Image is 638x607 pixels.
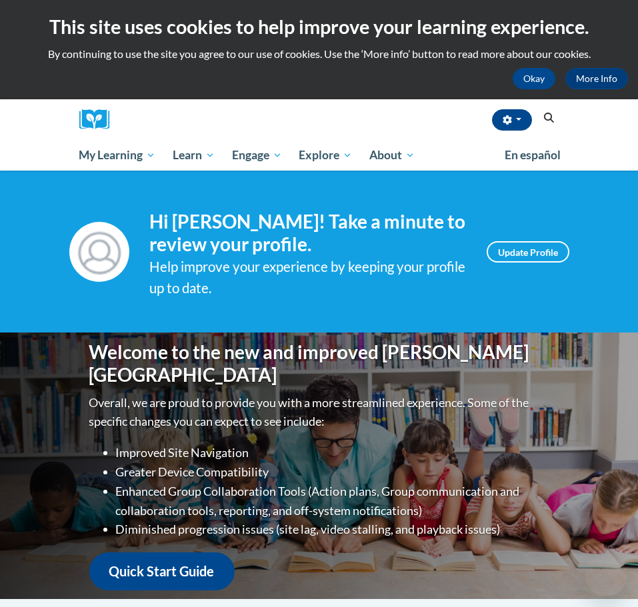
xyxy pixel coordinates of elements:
span: Engage [232,147,282,163]
div: Main menu [69,140,569,171]
h4: Hi [PERSON_NAME]! Take a minute to review your profile. [149,211,467,255]
img: Logo brand [79,109,119,130]
a: My Learning [71,140,165,171]
p: Overall, we are proud to provide you with a more streamlined experience. Some of the specific cha... [89,393,549,432]
span: En español [505,148,561,162]
a: Update Profile [487,241,569,263]
a: About [361,140,423,171]
li: Diminished progression issues (site lag, video stalling, and playback issues) [116,520,549,539]
button: Search [539,110,559,126]
li: Improved Site Navigation [116,443,549,462]
span: Learn [173,147,215,163]
img: Profile Image [69,222,129,282]
a: En español [496,141,569,169]
h1: Welcome to the new and improved [PERSON_NAME][GEOGRAPHIC_DATA] [89,341,549,386]
button: Okay [513,68,555,89]
a: Explore [290,140,361,171]
h2: This site uses cookies to help improve your learning experience. [10,13,628,40]
a: Learn [164,140,223,171]
iframe: Button to launch messaging window [585,554,627,596]
span: About [369,147,415,163]
div: Help improve your experience by keeping your profile up to date. [149,256,467,300]
span: My Learning [79,147,155,163]
li: Greater Device Compatibility [116,462,549,482]
a: More Info [565,68,628,89]
p: By continuing to use the site you agree to our use of cookies. Use the ‘More info’ button to read... [10,47,628,61]
button: Account Settings [492,109,532,131]
span: Explore [299,147,352,163]
li: Enhanced Group Collaboration Tools (Action plans, Group communication and collaboration tools, re... [116,482,549,520]
a: Quick Start Guide [89,552,235,590]
a: Engage [223,140,291,171]
a: Cox Campus [79,109,119,130]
